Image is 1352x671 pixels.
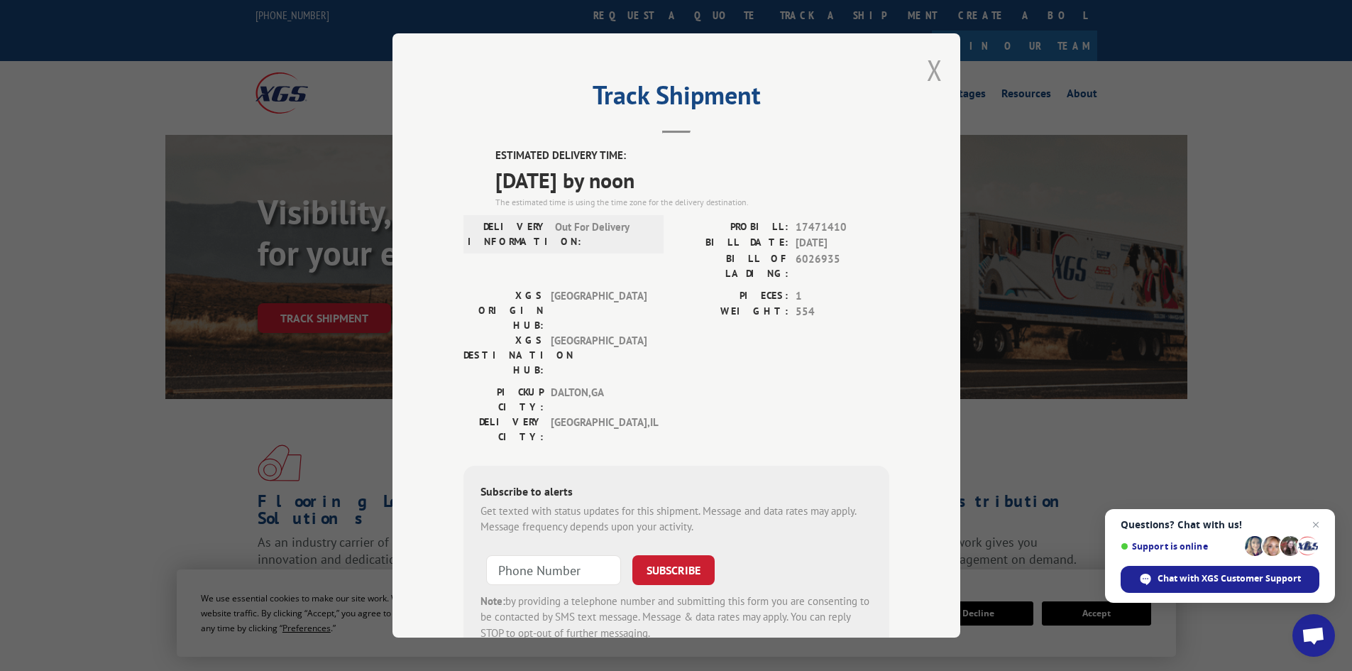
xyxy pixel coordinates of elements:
[551,385,647,415] span: DALTON , GA
[495,196,889,209] div: The estimated time is using the time zone for the delivery destination.
[676,304,788,320] label: WEIGHT:
[1121,541,1240,552] span: Support is online
[486,555,621,585] input: Phone Number
[551,288,647,333] span: [GEOGRAPHIC_DATA]
[495,148,889,164] label: ESTIMATED DELIVERY TIME:
[632,555,715,585] button: SUBSCRIBE
[463,415,544,444] label: DELIVERY CITY:
[1307,516,1324,533] span: Close chat
[480,594,505,608] strong: Note:
[796,219,889,236] span: 17471410
[551,415,647,444] span: [GEOGRAPHIC_DATA] , IL
[1158,572,1301,585] span: Chat with XGS Customer Support
[463,85,889,112] h2: Track Shipment
[796,251,889,281] span: 6026935
[468,219,548,249] label: DELIVERY INFORMATION:
[676,235,788,251] label: BILL DATE:
[676,251,788,281] label: BILL OF LADING:
[1121,519,1319,530] span: Questions? Chat with us!
[1121,566,1319,593] div: Chat with XGS Customer Support
[796,304,889,320] span: 554
[1292,614,1335,657] div: Open chat
[555,219,651,249] span: Out For Delivery
[676,288,788,305] label: PIECES:
[463,333,544,378] label: XGS DESTINATION HUB:
[676,219,788,236] label: PROBILL:
[480,503,872,535] div: Get texted with status updates for this shipment. Message and data rates may apply. Message frequ...
[796,235,889,251] span: [DATE]
[495,164,889,196] span: [DATE] by noon
[796,288,889,305] span: 1
[927,51,942,89] button: Close modal
[463,385,544,415] label: PICKUP CITY:
[480,483,872,503] div: Subscribe to alerts
[480,594,872,642] div: by providing a telephone number and submitting this form you are consenting to be contacted by SM...
[463,288,544,333] label: XGS ORIGIN HUB:
[551,333,647,378] span: [GEOGRAPHIC_DATA]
